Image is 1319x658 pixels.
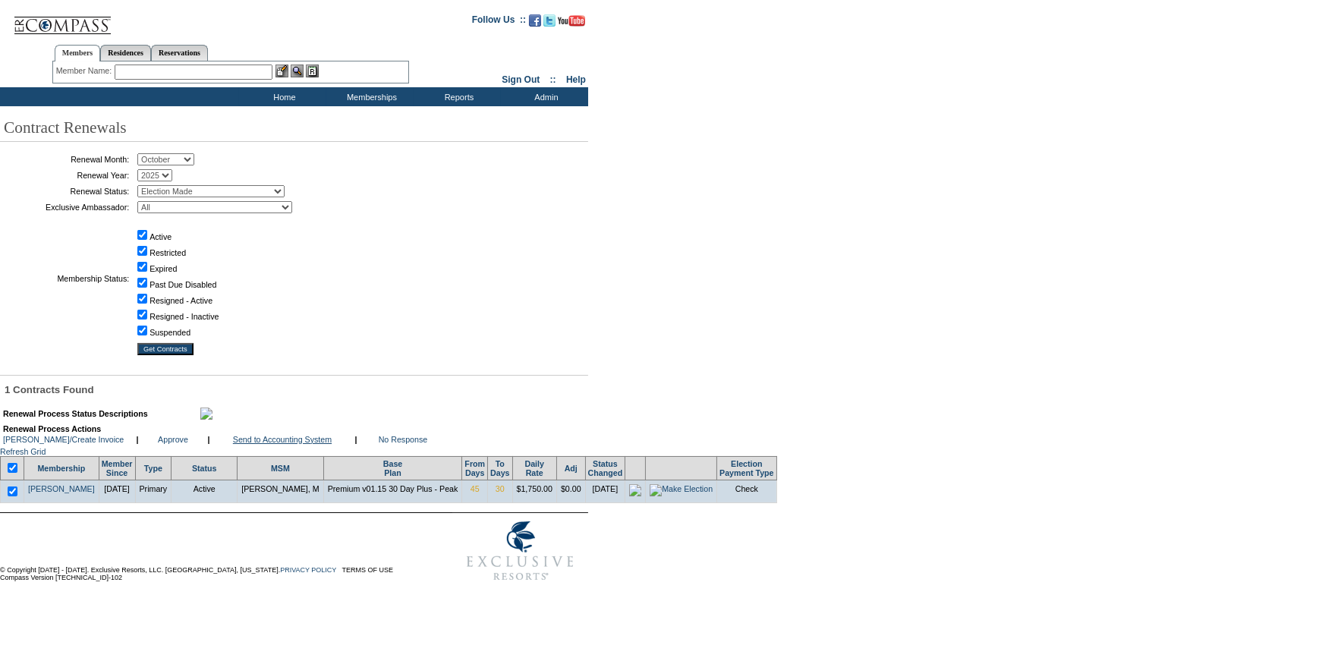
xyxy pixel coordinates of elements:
a: FromDays [464,459,485,477]
a: BasePlan [383,459,402,477]
img: icon_electionmade.gif [629,484,641,496]
img: Become our fan on Facebook [529,14,541,27]
td: Renewal Status: [4,185,129,197]
img: Make Election [650,484,713,496]
img: Subscribe to our YouTube Channel [558,15,585,27]
td: Memberships [326,87,414,106]
td: Renewal Year: [4,169,129,181]
td: Follow Us :: [472,13,526,31]
span: 1 Contracts Found [5,384,94,395]
img: Reservations [306,65,319,77]
td: 45 [462,480,488,502]
td: Active [172,480,238,502]
label: Past Due Disabled [150,280,216,289]
a: StatusChanged [588,459,623,477]
td: Membership Status: [4,217,129,339]
a: No Response [379,435,428,444]
a: Membership [37,464,85,473]
td: Reports [414,87,501,106]
label: Resigned - Active [150,296,212,305]
a: Type [144,464,162,473]
td: Check [717,480,776,502]
td: $0.00 [556,480,585,502]
b: | [355,435,357,444]
a: MSM [271,464,290,473]
b: Renewal Process Status Descriptions [3,409,148,418]
td: [PERSON_NAME], M [238,480,323,502]
td: [DATE] [585,480,625,502]
td: 30 [488,480,512,502]
label: Expired [150,264,177,273]
td: Home [239,87,326,106]
td: Primary [135,480,172,502]
div: Member Name: [56,65,115,77]
b: | [208,435,210,444]
label: Suspended [150,328,190,337]
a: Members [55,45,101,61]
a: Follow us on Twitter [543,19,556,28]
img: b_edit.gif [275,65,288,77]
td: $1,750.00 [512,480,556,502]
img: View [291,65,304,77]
a: TERMS OF USE [342,566,394,574]
a: ToDays [490,459,509,477]
span: :: [550,74,556,85]
a: Residences [100,45,151,61]
a: DailyRate [525,459,544,477]
img: maximize.gif [200,408,212,420]
a: [PERSON_NAME] [28,484,95,493]
a: Send to Accounting System [233,435,332,444]
a: Sign Out [502,74,540,85]
img: Exclusive Resorts [452,513,588,589]
a: ElectionPayment Type [719,459,773,477]
label: Restricted [150,248,186,257]
b: | [137,435,139,444]
label: Active [150,232,172,241]
a: PRIVACY POLICY [280,566,336,574]
a: Status [192,464,217,473]
a: Subscribe to our YouTube Channel [558,19,585,28]
input: Get Contracts [137,343,194,355]
a: Reservations [151,45,208,61]
b: Renewal Process Actions [3,424,101,433]
td: Exclusive Ambassador: [4,201,129,213]
img: Compass Home [13,4,112,35]
a: Become our fan on Facebook [529,19,541,28]
span: Select/Deselect All [5,465,20,474]
td: Premium v01.15 30 Day Plus - Peak [323,480,462,502]
a: Adj [565,464,578,473]
td: Admin [501,87,588,106]
a: Approve [158,435,188,444]
a: [PERSON_NAME]/Create Invoice [3,435,124,444]
label: Resigned - Inactive [150,312,219,321]
td: [DATE] [99,480,135,502]
img: Follow us on Twitter [543,14,556,27]
a: Help [566,74,586,85]
a: MemberSince [102,459,133,477]
td: Renewal Month: [4,153,129,165]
